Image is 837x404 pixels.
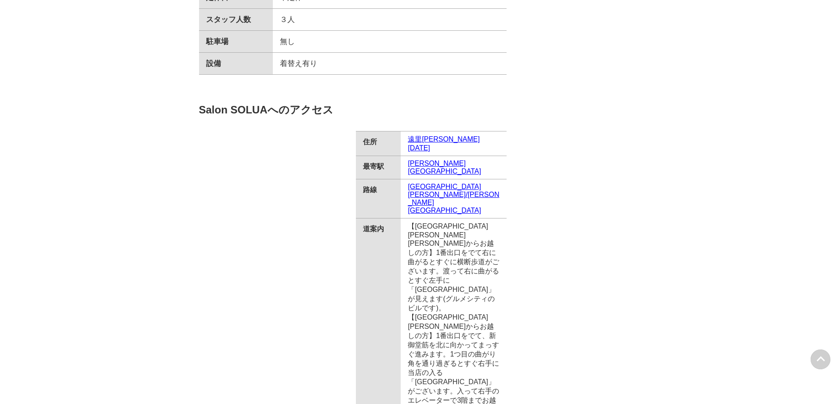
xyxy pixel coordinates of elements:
th: 路線 [356,179,401,218]
a: 遠里[PERSON_NAME][DATE] [408,135,499,152]
th: 住所 [356,131,401,156]
a: [GEOGRAPHIC_DATA][PERSON_NAME]/[PERSON_NAME][GEOGRAPHIC_DATA] [408,183,499,215]
th: 設備 [199,53,273,75]
th: 最寄駅 [356,156,401,179]
a: [PERSON_NAME][GEOGRAPHIC_DATA] [408,160,499,175]
td: 着替え有り [273,53,507,75]
th: スタッフ人数 [199,9,273,31]
td: 無し [273,31,507,53]
h3: Salon SOLUAへのアクセス [199,103,507,117]
img: PAGE UP [811,349,830,369]
th: 駐車場 [199,31,273,53]
td: ３人 [273,9,507,31]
